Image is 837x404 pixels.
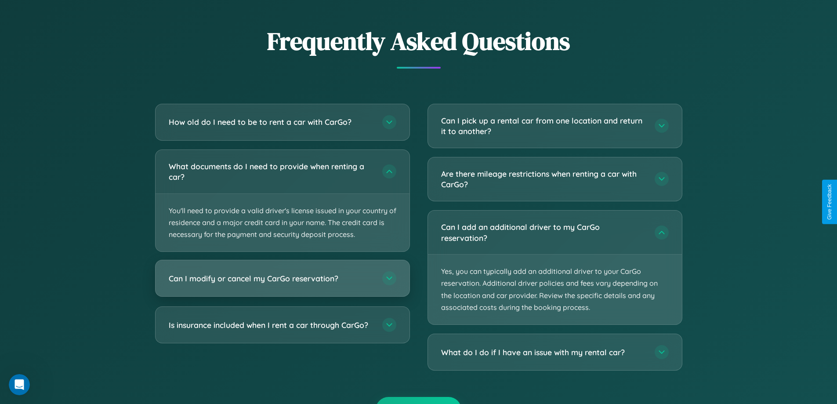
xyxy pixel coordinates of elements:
iframe: Intercom live chat [9,374,30,395]
h3: Is insurance included when I rent a car through CarGo? [169,320,373,331]
h3: What do I do if I have an issue with my rental car? [441,347,646,358]
p: Yes, you can typically add an additional driver to your CarGo reservation. Additional driver poli... [428,255,682,324]
p: You'll need to provide a valid driver's license issued in your country of residence and a major c... [156,194,409,252]
h3: How old do I need to be to rent a car with CarGo? [169,116,373,127]
h2: Frequently Asked Questions [155,24,682,58]
h3: Can I pick up a rental car from one location and return it to another? [441,115,646,137]
h3: Can I modify or cancel my CarGo reservation? [169,273,373,284]
div: Give Feedback [826,184,833,220]
h3: Can I add an additional driver to my CarGo reservation? [441,222,646,243]
h3: What documents do I need to provide when renting a car? [169,161,373,182]
h3: Are there mileage restrictions when renting a car with CarGo? [441,168,646,190]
